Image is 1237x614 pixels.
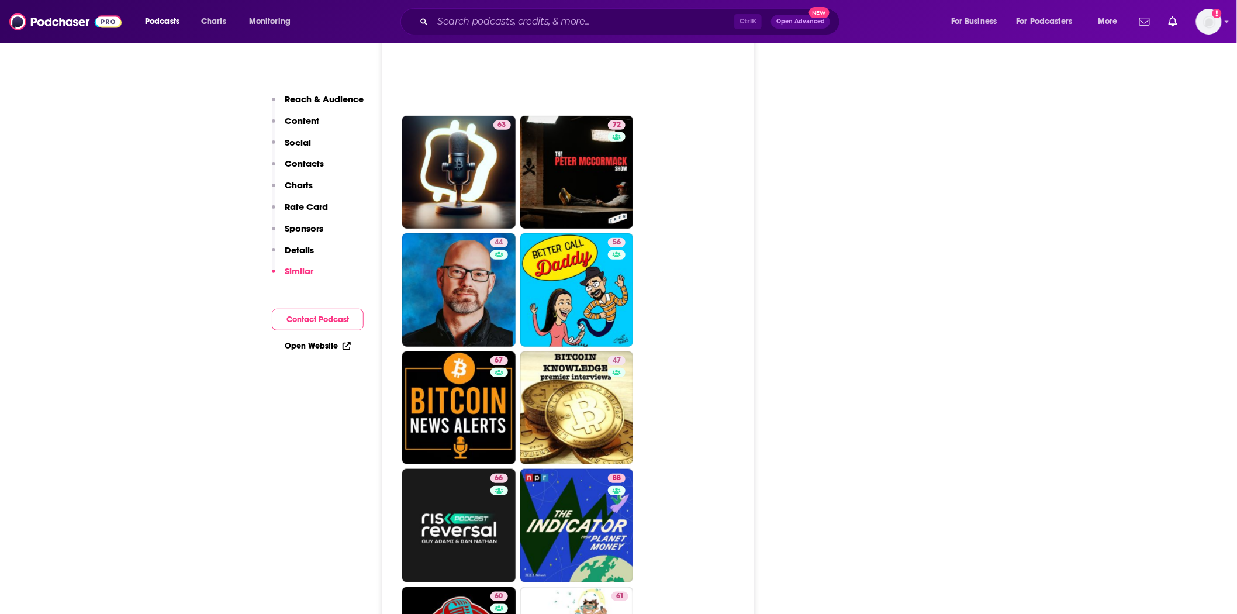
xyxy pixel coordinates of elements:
[285,201,328,212] p: Rate Card
[9,11,122,33] img: Podchaser - Follow, Share and Rate Podcasts
[1098,13,1118,30] span: More
[1196,9,1222,35] button: Show profile menu
[490,356,508,365] a: 67
[1164,12,1182,32] a: Show notifications dropdown
[241,12,306,31] button: open menu
[272,244,314,266] button: Details
[285,137,311,148] p: Social
[285,94,364,105] p: Reach & Audience
[951,13,997,30] span: For Business
[608,356,626,365] a: 47
[194,12,233,31] a: Charts
[520,116,634,229] a: 72
[495,237,503,249] span: 44
[613,237,621,249] span: 56
[1212,9,1222,18] svg: Add a profile image
[285,341,351,351] a: Open Website
[402,116,516,229] a: 63
[493,120,511,130] a: 63
[1090,12,1132,31] button: open menu
[613,472,621,484] span: 88
[412,8,851,35] div: Search podcasts, credits, & more...
[613,355,621,367] span: 47
[1196,9,1222,35] span: Logged in as headlandconsultancy
[402,469,516,582] a: 66
[616,591,624,602] span: 61
[402,233,516,347] a: 44
[613,119,621,131] span: 72
[272,180,313,201] button: Charts
[272,309,364,330] button: Contact Podcast
[272,137,311,158] button: Social
[809,7,830,18] span: New
[520,469,634,582] a: 88
[608,474,626,483] a: 88
[285,115,319,126] p: Content
[490,474,508,483] a: 66
[498,119,506,131] span: 63
[285,180,313,191] p: Charts
[1009,12,1090,31] button: open menu
[608,120,626,130] a: 72
[490,592,508,601] a: 60
[490,238,508,247] a: 44
[272,201,328,223] button: Rate Card
[201,13,226,30] span: Charts
[272,94,364,115] button: Reach & Audience
[495,472,503,484] span: 66
[943,12,1012,31] button: open menu
[433,12,734,31] input: Search podcasts, credits, & more...
[495,591,503,602] span: 60
[272,223,323,244] button: Sponsors
[734,14,762,29] span: Ctrl K
[285,158,324,169] p: Contacts
[272,115,319,137] button: Content
[272,158,324,180] button: Contacts
[776,19,825,25] span: Open Advanced
[495,355,503,367] span: 67
[1017,13,1073,30] span: For Podcasters
[285,265,313,277] p: Similar
[285,223,323,234] p: Sponsors
[402,351,516,465] a: 67
[145,13,179,30] span: Podcasts
[608,238,626,247] a: 56
[1135,12,1155,32] a: Show notifications dropdown
[611,592,628,601] a: 61
[137,12,195,31] button: open menu
[771,15,830,29] button: Open AdvancedNew
[520,233,634,347] a: 56
[520,351,634,465] a: 47
[285,244,314,256] p: Details
[249,13,291,30] span: Monitoring
[1196,9,1222,35] img: User Profile
[272,265,313,287] button: Similar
